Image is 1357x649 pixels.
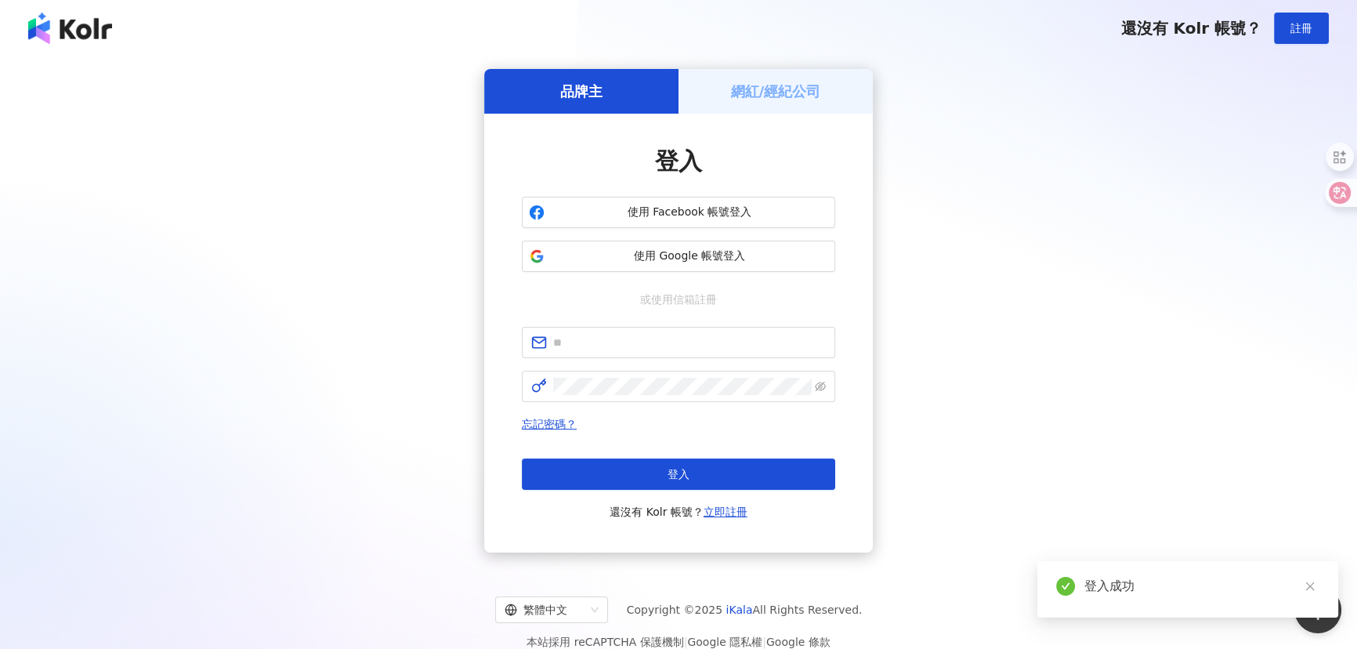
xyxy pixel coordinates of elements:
[627,600,863,619] span: Copyright © 2025 All Rights Reserved.
[522,197,835,228] button: 使用 Facebook 帳號登入
[815,381,826,392] span: eye-invisible
[28,13,112,44] img: logo
[551,248,828,264] span: 使用 Google 帳號登入
[505,597,584,622] div: 繁體中文
[629,291,728,308] span: 或使用信箱註冊
[560,82,603,101] h5: 品牌主
[1274,13,1329,44] button: 註冊
[668,468,689,480] span: 登入
[1056,577,1075,596] span: check-circle
[522,241,835,272] button: 使用 Google 帳號登入
[762,636,766,648] span: |
[766,636,830,648] a: Google 條款
[684,636,688,648] span: |
[1084,577,1319,596] div: 登入成功
[610,502,747,521] span: 還沒有 Kolr 帳號？
[731,82,821,101] h5: 網紅/經紀公司
[522,459,835,490] button: 登入
[1290,22,1312,34] span: 註冊
[1120,19,1261,38] span: 還沒有 Kolr 帳號？
[522,418,577,430] a: 忘記密碼？
[704,506,747,518] a: 立即註冊
[1305,581,1315,592] span: close
[726,604,753,616] a: iKala
[687,636,762,648] a: Google 隱私權
[655,147,702,175] span: 登入
[551,205,828,220] span: 使用 Facebook 帳號登入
